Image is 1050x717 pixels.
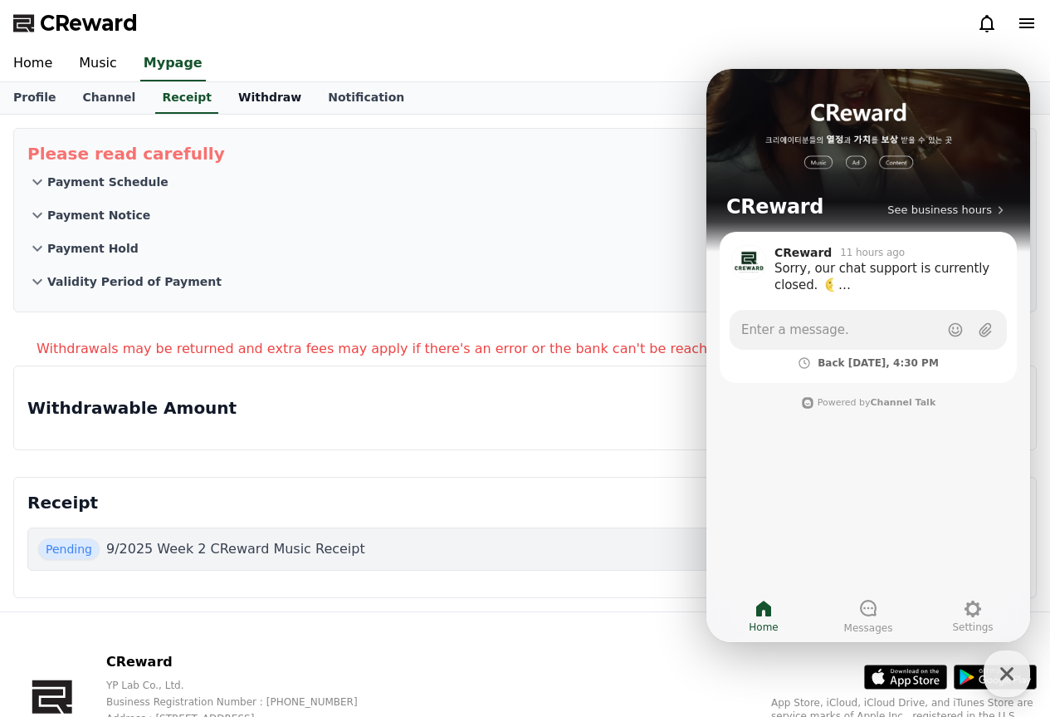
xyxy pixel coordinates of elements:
button: Payment Schedule [27,165,1023,199]
a: Withdraw [225,82,315,114]
p: Validity Period of Payment [47,273,222,290]
a: Notification [315,82,418,114]
p: Payment Hold [47,240,139,257]
a: Receipt [155,82,218,114]
iframe: Channel chat [706,69,1030,642]
a: CReward [13,10,138,37]
p: Withdrawals may be returned and extra fees may apply if there's an error or the bank can't be rea... [37,339,1037,359]
button: Validity Period of Payment [27,265,1023,298]
p: Receipt [27,491,1023,514]
a: Channel [69,82,149,114]
p: Payment Notice [47,207,150,223]
p: Payment Schedule [47,174,168,190]
button: Pending 9/2025 Week 2 CReward Music Receipt [27,528,1023,571]
p: Business Registration Number : [PHONE_NUMBER] [106,695,384,709]
button: Payment Notice [27,199,1023,232]
a: Mypage [140,47,206,81]
p: Withdrawable Amount [27,396,237,420]
button: Payment Hold [27,232,1023,265]
span: Pending [38,538,100,560]
p: Please read carefully [27,142,1023,165]
span: CReward [40,10,138,37]
a: Music [66,47,130,81]
p: 9/2025 Week 2 CReward Music Receipt [106,539,365,559]
p: CReward [106,652,384,672]
p: YP Lab Co., Ltd. [106,679,384,692]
